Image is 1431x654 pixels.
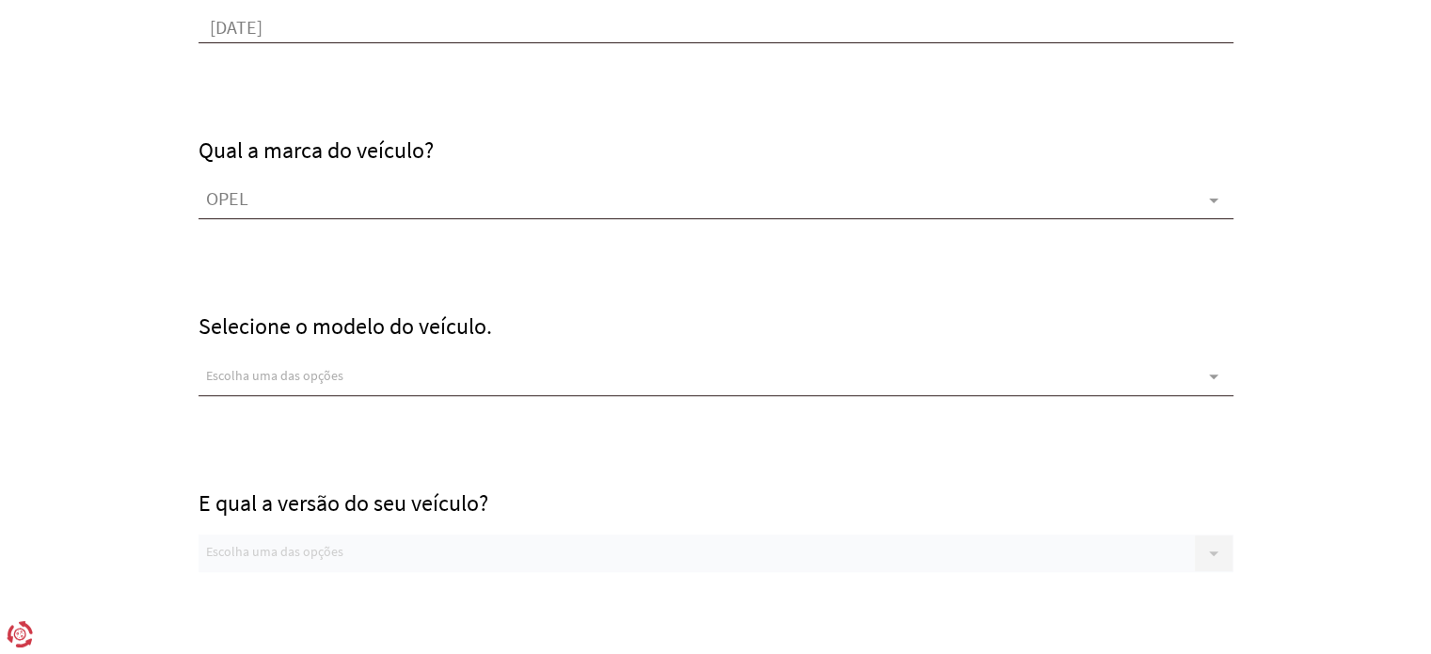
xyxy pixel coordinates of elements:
span: E qual a versão do seu veículo? [199,488,488,518]
span: Qual a marca do veículo? [199,136,434,165]
span: Escolha uma das opções [206,366,343,383]
span: OPEL [206,189,1196,213]
span: Selecione o modelo do veículo. [199,311,492,341]
input: ex. 10/01/2015 [199,15,1233,43]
